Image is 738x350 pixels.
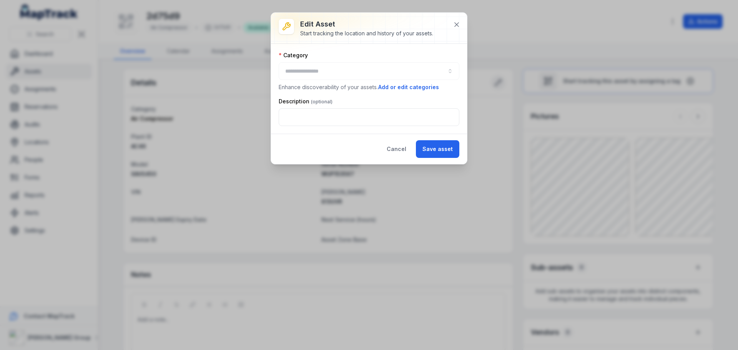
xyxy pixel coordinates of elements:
[380,140,413,158] button: Cancel
[300,30,433,37] div: Start tracking the location and history of your assets.
[279,51,308,59] label: Category
[300,19,433,30] h3: Edit asset
[416,140,459,158] button: Save asset
[378,83,439,91] button: Add or edit categories
[279,83,459,91] p: Enhance discoverability of your assets.
[279,98,332,105] label: Description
